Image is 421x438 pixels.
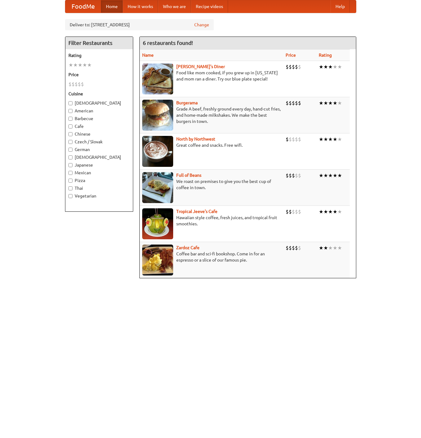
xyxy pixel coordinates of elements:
[101,0,123,13] a: Home
[142,215,281,227] p: Hawaiian style coffee, fresh juices, and tropical fruit smoothies.
[323,245,328,251] li: ★
[286,245,289,251] li: $
[323,100,328,106] li: ★
[68,52,130,59] h5: Rating
[286,100,289,106] li: $
[319,53,332,58] a: Rating
[289,63,292,70] li: $
[143,40,193,46] ng-pluralize: 6 restaurants found!
[142,100,173,131] img: burgerama.jpg
[292,172,295,179] li: $
[292,245,295,251] li: $
[298,172,301,179] li: $
[68,140,72,144] input: Czech / Slovak
[319,63,323,70] li: ★
[68,124,72,128] input: Cafe
[142,172,173,203] img: beans.jpg
[333,172,337,179] li: ★
[142,178,281,191] p: We roast on premises to give you the best cup of coffee in town.
[286,208,289,215] li: $
[68,101,72,105] input: [DEMOGRAPHIC_DATA]
[68,131,130,137] label: Chinese
[289,172,292,179] li: $
[328,172,333,179] li: ★
[142,63,173,94] img: sallys.jpg
[333,208,337,215] li: ★
[176,137,215,141] a: North by Northwest
[123,0,158,13] a: How it works
[337,100,342,106] li: ★
[68,132,72,136] input: Chinese
[176,173,201,178] a: Full of Beans
[292,208,295,215] li: $
[176,64,225,69] a: [PERSON_NAME]'s Diner
[158,0,191,13] a: Who we are
[328,63,333,70] li: ★
[68,162,130,168] label: Japanese
[176,245,200,250] a: Zardoz Cafe
[323,172,328,179] li: ★
[142,142,281,148] p: Great coffee and snacks. Free wifi.
[82,62,87,68] li: ★
[298,100,301,106] li: $
[319,100,323,106] li: ★
[319,136,323,143] li: ★
[81,81,84,88] li: $
[289,100,292,106] li: $
[68,100,130,106] label: [DEMOGRAPHIC_DATA]
[65,19,214,30] div: Deliver to: [STREET_ADDRESS]
[295,100,298,106] li: $
[68,139,130,145] label: Czech / Slovak
[68,177,130,184] label: Pizza
[337,172,342,179] li: ★
[191,0,228,13] a: Recipe videos
[68,194,72,198] input: Vegetarian
[319,172,323,179] li: ★
[68,171,72,175] input: Mexican
[328,136,333,143] li: ★
[295,63,298,70] li: $
[72,81,75,88] li: $
[333,63,337,70] li: ★
[194,22,209,28] a: Change
[289,136,292,143] li: $
[68,62,73,68] li: ★
[337,245,342,251] li: ★
[298,63,301,70] li: $
[142,245,173,275] img: zardoz.jpg
[68,146,130,153] label: German
[289,208,292,215] li: $
[295,172,298,179] li: $
[298,208,301,215] li: $
[292,100,295,106] li: $
[87,62,92,68] li: ★
[68,163,72,167] input: Japanese
[142,53,154,58] a: Name
[68,115,130,122] label: Barbecue
[176,209,217,214] b: Tropical Jeeve's Cafe
[68,91,130,97] h5: Cuisine
[328,100,333,106] li: ★
[333,245,337,251] li: ★
[142,208,173,239] img: jeeves.jpg
[323,208,328,215] li: ★
[331,0,350,13] a: Help
[176,100,198,105] a: Burgerama
[68,148,72,152] input: German
[289,245,292,251] li: $
[68,154,130,160] label: [DEMOGRAPHIC_DATA]
[298,136,301,143] li: $
[286,136,289,143] li: $
[68,72,130,78] h5: Price
[328,208,333,215] li: ★
[78,62,82,68] li: ★
[292,136,295,143] li: $
[337,63,342,70] li: ★
[68,155,72,159] input: [DEMOGRAPHIC_DATA]
[295,136,298,143] li: $
[75,81,78,88] li: $
[323,136,328,143] li: ★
